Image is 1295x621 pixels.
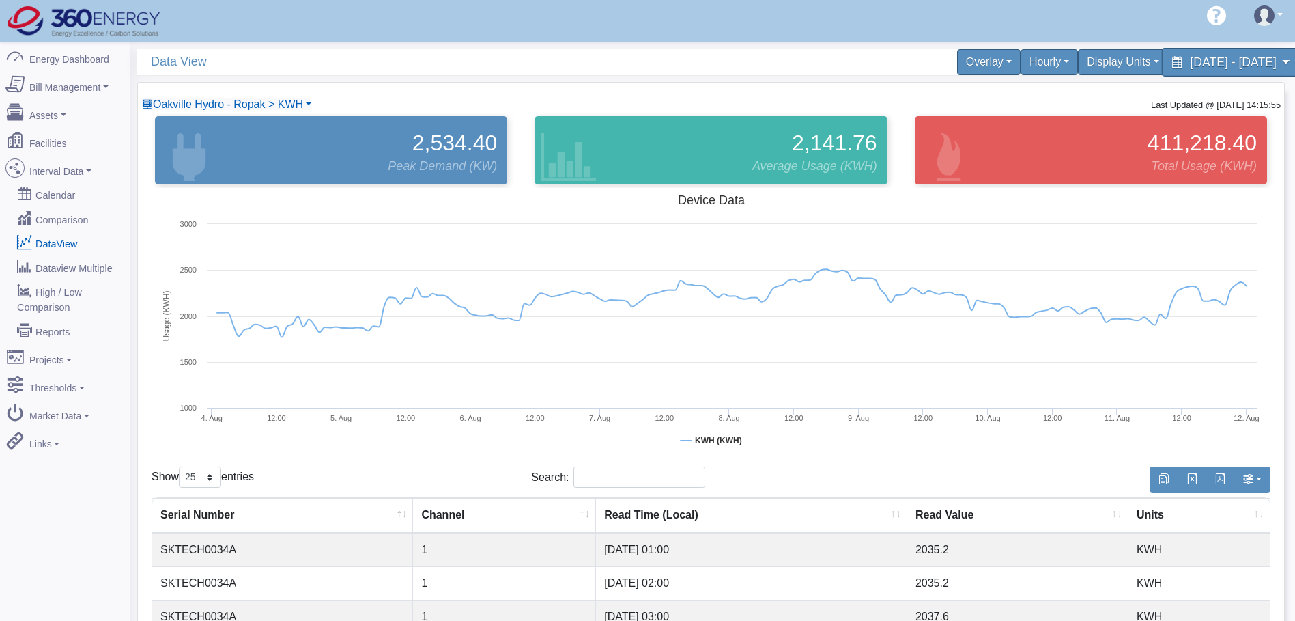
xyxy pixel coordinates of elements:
tspan: KWH (KWH) [695,436,742,445]
span: 2,141.76 [792,126,877,159]
td: 2035.2 [907,566,1128,600]
span: Device List [153,98,303,110]
span: Data View [151,49,718,74]
text: 1500 [180,358,197,366]
text: 12:00 [267,414,286,422]
span: Total Usage (KWH) [1152,157,1257,176]
tspan: 9. Aug [848,414,869,422]
text: 3000 [180,220,197,228]
button: Export to Excel [1178,467,1206,493]
td: SKTECH0034A [152,566,413,600]
tspan: 11. Aug [1105,414,1130,422]
small: Last Updated @ [DATE] 14:15:55 [1151,100,1281,110]
span: 2,534.40 [412,126,498,159]
tspan: 4. Aug [201,414,223,422]
text: 12:00 [1043,414,1062,422]
button: Generate PDF [1206,467,1234,493]
td: [DATE] 01:00 [596,533,907,566]
th: Read Time (Local) : activate to sort column ascending [596,498,907,533]
tspan: 12. Aug [1234,414,1259,422]
div: Display Units [1078,49,1167,75]
th: Units : activate to sort column ascending [1128,498,1270,533]
span: Average Usage (KWH) [752,157,877,176]
tspan: 6. Aug [460,414,481,422]
text: 2000 [180,312,197,320]
div: Hourly [1021,49,1078,75]
img: user-3.svg [1254,5,1275,26]
tspan: Device Data [678,193,745,207]
text: 12:00 [526,414,545,422]
text: 1000 [180,404,197,412]
th: Read Value : activate to sort column ascending [907,498,1128,533]
text: 12:00 [913,414,933,422]
tspan: 10. Aug [975,414,1000,422]
span: 411,218.40 [1148,126,1257,159]
button: Copy to clipboard [1150,467,1178,493]
text: 2500 [180,266,197,274]
th: Channel : activate to sort column ascending [413,498,596,533]
label: Show entries [152,467,254,488]
td: SKTECH0034A [152,533,413,566]
td: KWH [1128,533,1270,566]
select: Showentries [179,467,221,488]
label: Search: [531,467,705,488]
td: 2035.2 [907,533,1128,566]
tspan: Usage (KWH) [162,290,171,341]
tspan: 8. Aug [718,414,739,422]
td: 1 [413,533,596,566]
button: Show/Hide Columns [1234,467,1270,493]
input: Search: [573,467,705,488]
a: Oakville Hydro - Ropak > KWH [142,98,311,110]
td: [DATE] 02:00 [596,566,907,600]
div: Overlay [957,49,1021,75]
text: 12:00 [397,414,416,422]
span: [DATE] - [DATE] [1190,55,1276,68]
td: 1 [413,566,596,600]
td: KWH [1128,566,1270,600]
tspan: 5. Aug [330,414,352,422]
span: Peak Demand (KW) [388,157,497,176]
text: 12:00 [784,414,803,422]
text: 12:00 [1172,414,1191,422]
text: 12:00 [655,414,674,422]
tspan: 7. Aug [589,414,610,422]
th: Serial Number : activate to sort column descending [152,498,413,533]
